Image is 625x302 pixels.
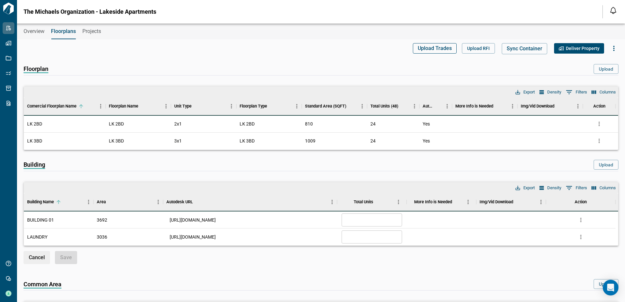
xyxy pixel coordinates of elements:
[192,102,201,111] button: Sort
[576,232,586,242] button: more
[97,234,107,240] span: 3036
[536,197,546,207] button: Menu
[590,184,617,192] button: Select columns
[174,97,192,115] div: Unit Type
[413,43,457,54] button: Upload Trades
[367,97,419,115] div: Total Units (48)
[24,251,50,264] button: Cancel
[442,101,452,111] button: Menu
[476,193,546,211] div: Img/Vid Download
[493,102,502,111] button: Sort
[455,97,493,115] div: More Info is Needed
[302,97,367,115] div: Standard Area (SQFT)
[27,121,42,127] span: LK 2BD
[109,121,124,127] span: LK 2BD
[227,101,236,111] button: Menu
[171,97,236,115] div: Unit Type
[24,97,106,115] div: Comercial Floorplan Name
[17,24,625,39] div: base tabs
[521,97,554,115] div: Img/Vid Download
[76,102,86,111] button: Sort
[546,193,616,211] div: Action
[594,136,604,146] button: more
[538,184,563,192] button: Density
[305,121,313,127] span: 810
[452,197,461,207] button: Sort
[398,102,407,111] button: Sort
[96,101,106,111] button: Menu
[517,97,583,115] div: Img/Vid Download
[292,101,302,111] button: Menu
[267,102,276,111] button: Sort
[462,43,495,54] button: Upload RFI
[463,197,473,207] button: Menu
[594,279,618,289] button: Upload
[394,197,403,207] button: Menu
[51,28,76,35] span: Floorplans
[97,193,106,211] div: Area
[240,121,255,127] span: LK 2BD
[608,5,618,16] button: Open notification feed
[305,138,315,144] span: 1009
[583,97,616,115] div: Action
[27,193,54,211] div: Building Name
[163,193,337,211] div: Autodesk URL
[370,97,398,115] div: Total Units (48)
[357,101,367,111] button: Menu
[240,138,255,144] span: LK 3BD
[370,138,376,143] span: 24
[418,45,452,52] span: Upload Trades
[24,8,156,15] span: The Michaels Organization - Lakeside Apartments
[24,193,93,211] div: Building Name
[564,183,589,193] button: Show filters
[24,281,61,289] span: Common Area
[305,97,346,115] div: Standard Area (SQFT)
[452,97,517,115] div: More Info is Needed
[240,97,267,115] div: Floorplan Type
[513,197,522,207] button: Sort
[594,119,604,129] button: more
[236,97,302,115] div: Floorplan Type
[27,138,42,144] span: LK 3BD
[433,102,442,111] button: Sort
[419,97,452,115] div: Autodesk URL Added
[594,64,618,74] button: Upload
[538,88,563,96] button: Density
[423,121,430,127] span: Yes
[109,138,124,144] span: LK 3BD
[467,45,490,52] span: Upload RFI
[554,43,604,54] button: Deliver Property
[414,193,452,211] div: More Info is Needed
[27,97,76,115] div: Comercial Floorplan Name
[153,197,163,207] button: Menu
[593,97,605,115] div: Action
[337,193,407,211] div: Total Units
[170,217,216,223] a: [URL][DOMAIN_NAME]
[166,193,193,211] div: Autodesk URL
[84,197,93,207] button: Menu
[373,197,382,207] button: Sort
[174,121,182,127] span: 2x1
[24,161,45,169] span: Building
[27,234,47,240] span: LAUNDRY
[174,138,182,144] span: 3x1
[24,66,48,73] span: Floorplan
[507,45,542,52] span: Sync Container
[514,184,536,192] button: Export
[508,101,517,111] button: Menu
[354,193,373,211] div: Total Units
[24,28,44,35] span: Overview
[423,97,433,115] div: Autodesk URL Added
[423,138,430,144] span: Yes
[480,193,513,211] div: Img/Vid Download
[54,197,63,207] button: Sort
[575,193,587,211] div: Action
[573,101,583,111] button: Menu
[106,197,115,207] button: Sort
[346,102,355,111] button: Sort
[97,217,107,223] span: 3692
[170,234,216,240] a: [URL][DOMAIN_NAME]
[502,43,547,54] button: Sync Container
[193,197,202,207] button: Sort
[161,101,171,111] button: Menu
